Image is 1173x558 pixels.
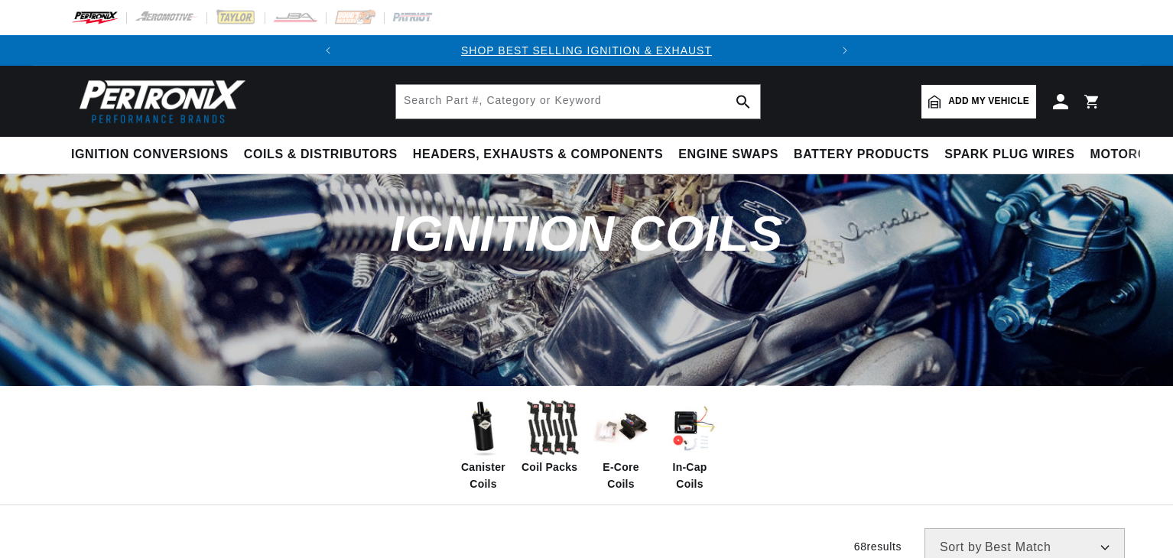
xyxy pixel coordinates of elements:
[413,147,663,163] span: Headers, Exhausts & Components
[940,541,982,553] span: Sort by
[522,459,577,475] span: Coil Packs
[236,137,405,173] summary: Coils & Distributors
[659,397,720,493] a: In-Cap Coils In-Cap Coils
[461,44,712,57] a: SHOP BEST SELLING IGNITION & EXHAUST
[522,397,583,459] img: Coil Packs
[590,459,651,493] span: E-Core Coils
[830,35,860,66] button: Translation missing: en.sections.announcements.next_announcement
[453,397,514,493] a: Canister Coils Canister Coils
[522,397,583,475] a: Coil Packs Coil Packs
[71,75,247,128] img: Pertronix
[944,147,1074,163] span: Spark Plug Wires
[390,206,783,261] span: Ignition Coils
[786,137,937,173] summary: Battery Products
[659,397,720,459] img: In-Cap Coils
[590,397,651,459] img: E-Core Coils
[396,85,760,118] input: Search Part #, Category or Keyword
[590,397,651,493] a: E-Core Coils E-Core Coils
[948,94,1029,109] span: Add my vehicle
[659,459,720,493] span: In-Cap Coils
[794,147,929,163] span: Battery Products
[71,137,236,173] summary: Ignition Conversions
[33,35,1140,66] slideshow-component: Translation missing: en.sections.announcements.announcement_bar
[921,85,1036,118] a: Add my vehicle
[671,137,786,173] summary: Engine Swaps
[244,147,398,163] span: Coils & Distributors
[678,147,778,163] span: Engine Swaps
[343,42,830,59] div: Announcement
[726,85,760,118] button: search button
[453,459,514,493] span: Canister Coils
[343,42,830,59] div: 1 of 2
[405,137,671,173] summary: Headers, Exhausts & Components
[937,137,1082,173] summary: Spark Plug Wires
[313,35,343,66] button: Translation missing: en.sections.announcements.previous_announcement
[71,147,229,163] span: Ignition Conversions
[854,540,902,553] span: 68 results
[453,397,514,459] img: Canister Coils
